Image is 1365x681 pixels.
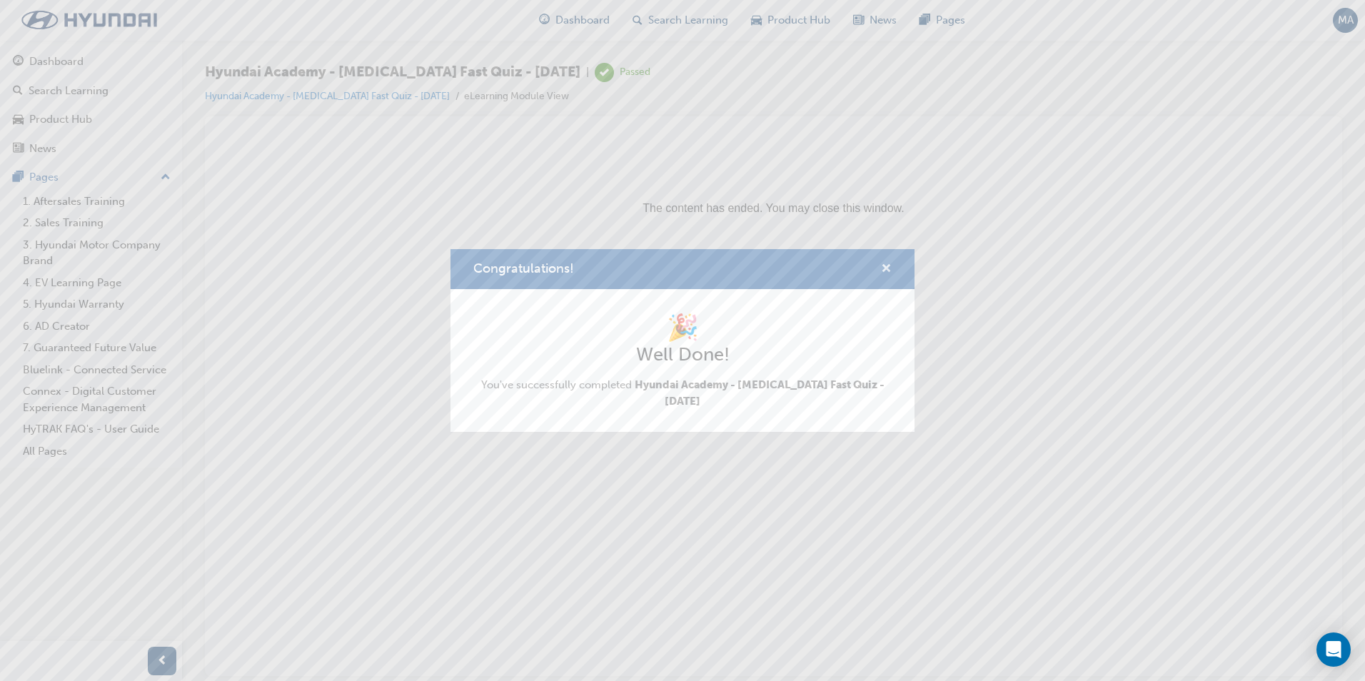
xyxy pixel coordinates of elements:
[1316,632,1351,667] div: Open Intercom Messenger
[881,263,892,276] span: cross-icon
[473,261,574,276] span: Congratulations!
[473,312,892,343] h1: 🎉
[881,261,892,278] button: cross-icon
[473,377,892,409] span: You've successfully completed
[450,249,915,433] div: Congratulations!
[635,378,885,408] span: Hyundai Academy - [MEDICAL_DATA] Fast Quiz - [DATE]
[6,11,1109,76] p: The content has ended. You may close this window.
[473,343,892,366] h2: Well Done!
